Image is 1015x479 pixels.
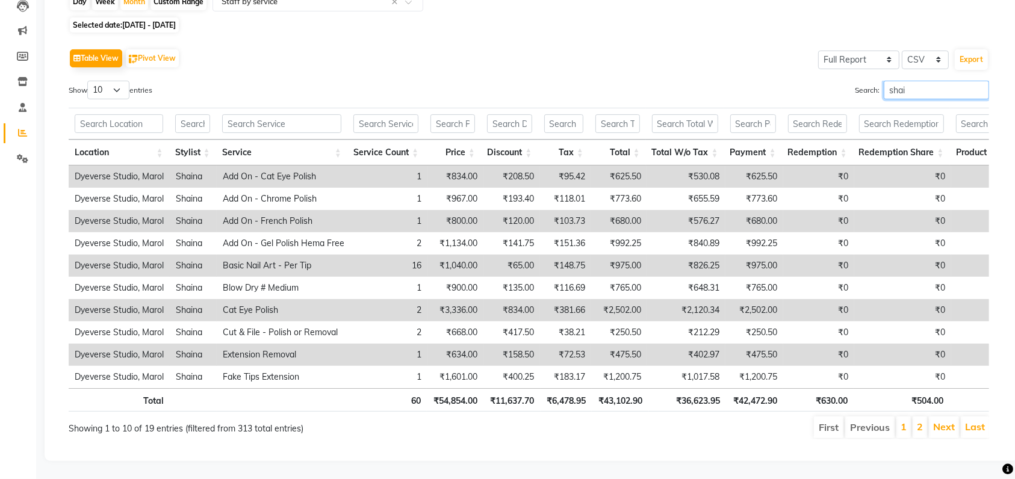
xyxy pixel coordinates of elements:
td: ₹0 [783,344,854,366]
input: Search Tax [544,114,583,133]
td: 1 [350,366,427,388]
td: ₹0 [783,255,854,277]
td: ₹0 [854,321,951,344]
td: ₹193.40 [483,188,540,210]
td: Dyeverse Studio, Marol [69,255,170,277]
td: Dyeverse Studio, Marol [69,232,170,255]
input: Search Redemption Share [859,114,944,133]
td: ₹800.00 [427,210,483,232]
td: ₹65.00 [483,255,540,277]
td: Dyeverse Studio, Marol [69,165,170,188]
td: ₹840.89 [647,232,725,255]
th: ₹43,102.90 [592,388,648,412]
td: ₹212.29 [647,321,725,344]
input: Search Redemption [788,114,847,133]
td: ₹0 [854,210,951,232]
th: Price: activate to sort column ascending [424,140,481,165]
td: ₹765.00 [725,277,783,299]
td: ₹402.97 [647,344,725,366]
th: Location: activate to sort column ascending [69,140,169,165]
th: Redemption: activate to sort column ascending [782,140,853,165]
th: ₹630.00 [783,388,854,412]
input: Search Total W/o Tax [652,114,718,133]
th: Discount: activate to sort column ascending [481,140,538,165]
td: ₹975.00 [591,255,647,277]
th: Stylist: activate to sort column ascending [169,140,216,165]
td: Shaina [170,366,217,388]
td: ₹0 [854,255,951,277]
td: ₹0 [854,366,951,388]
td: 1 [350,344,427,366]
td: ₹0 [783,366,854,388]
td: Dyeverse Studio, Marol [69,366,170,388]
th: Tax: activate to sort column ascending [538,140,589,165]
td: ₹475.50 [725,344,783,366]
span: [DATE] - [DATE] [122,20,176,29]
th: Redemption Share: activate to sort column ascending [853,140,950,165]
td: ₹0 [854,188,951,210]
select: Showentries [87,81,129,99]
td: ₹900.00 [427,277,483,299]
input: Search: [884,81,989,99]
td: ₹773.60 [591,188,647,210]
td: ₹135.00 [483,277,540,299]
td: ₹655.59 [647,188,725,210]
th: ₹504.00 [854,388,950,412]
input: Search Payment [730,114,776,133]
td: Dyeverse Studio, Marol [69,299,170,321]
th: Service Count: activate to sort column ascending [347,140,424,165]
td: ₹417.50 [483,321,540,344]
td: ₹765.00 [591,277,647,299]
td: Shaina [170,321,217,344]
td: ₹0 [854,165,951,188]
td: ₹680.00 [591,210,647,232]
td: ₹992.25 [591,232,647,255]
td: 2 [350,232,427,255]
td: ₹475.50 [591,344,647,366]
td: ₹625.50 [725,165,783,188]
td: Basic Nail Art - Per Tip [217,255,350,277]
td: ₹0 [854,232,951,255]
td: ₹208.50 [483,165,540,188]
td: Add On - Gel Polish Hema Free [217,232,350,255]
td: Shaina [170,277,217,299]
td: ₹1,040.00 [427,255,483,277]
td: Shaina [170,165,217,188]
td: 16 [350,255,427,277]
td: ₹0 [854,344,951,366]
th: Total W/o Tax: activate to sort column ascending [646,140,724,165]
th: Service: activate to sort column ascending [216,140,347,165]
th: ₹36,623.95 [649,388,726,412]
td: ₹151.36 [540,232,591,255]
td: ₹634.00 [427,344,483,366]
td: ₹3,336.00 [427,299,483,321]
td: ₹0 [854,277,951,299]
td: ₹103.73 [540,210,591,232]
td: ₹0 [783,321,854,344]
th: Payment: activate to sort column ascending [724,140,782,165]
td: Shaina [170,344,217,366]
span: Selected date: [70,17,179,32]
td: 1 [350,210,427,232]
td: 1 [350,188,427,210]
td: ₹967.00 [427,188,483,210]
th: Total: activate to sort column ascending [589,140,646,165]
td: ₹38.21 [540,321,591,344]
th: Total [69,388,170,412]
td: ₹0 [783,299,854,321]
td: ₹95.42 [540,165,591,188]
td: ₹648.31 [647,277,725,299]
th: ₹6,478.95 [541,388,592,412]
td: ₹1,200.75 [725,366,783,388]
td: ₹1,134.00 [427,232,483,255]
td: ₹158.50 [483,344,540,366]
td: ₹2,502.00 [591,299,647,321]
td: ₹834.00 [427,165,483,188]
td: ₹975.00 [725,255,783,277]
input: Search Service [222,114,341,133]
button: Export [955,49,988,70]
td: ₹826.25 [647,255,725,277]
td: Shaina [170,210,217,232]
input: Search Discount [487,114,532,133]
td: ₹773.60 [725,188,783,210]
